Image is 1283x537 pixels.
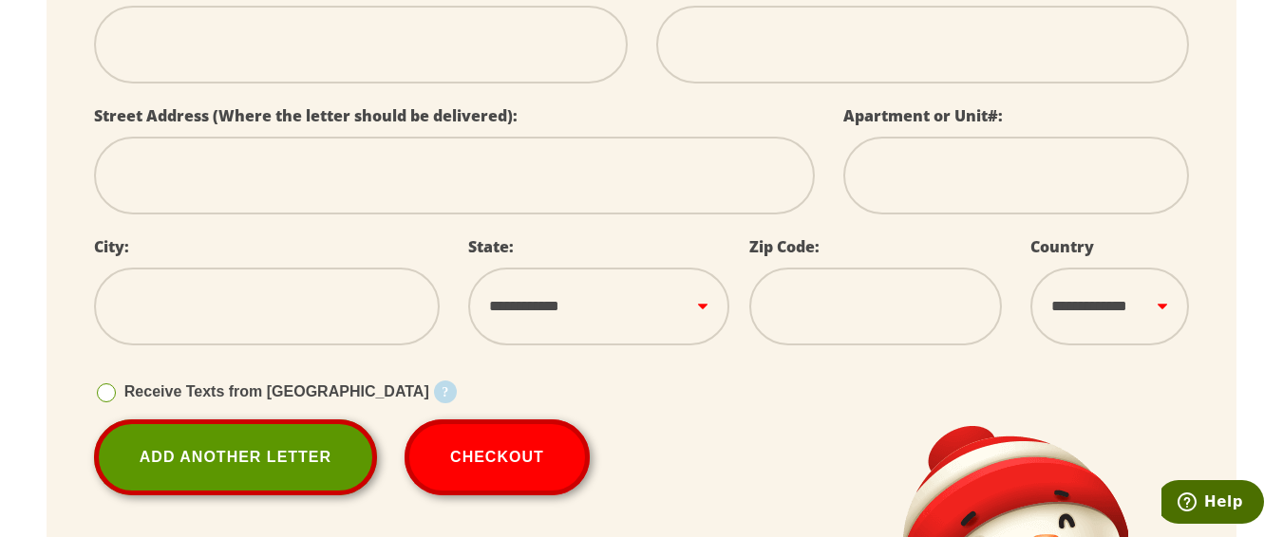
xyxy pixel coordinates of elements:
label: Country [1030,236,1094,257]
button: Checkout [405,419,590,495]
label: Street Address (Where the letter should be delivered): [94,105,518,126]
label: City: [94,236,129,257]
a: Add Another Letter [94,419,377,495]
label: State: [468,236,514,257]
label: Apartment or Unit#: [843,105,1003,126]
label: Zip Code: [749,236,820,257]
span: Receive Texts from [GEOGRAPHIC_DATA] [124,383,429,399]
iframe: Opens a widget where you can find more information [1161,480,1264,528]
